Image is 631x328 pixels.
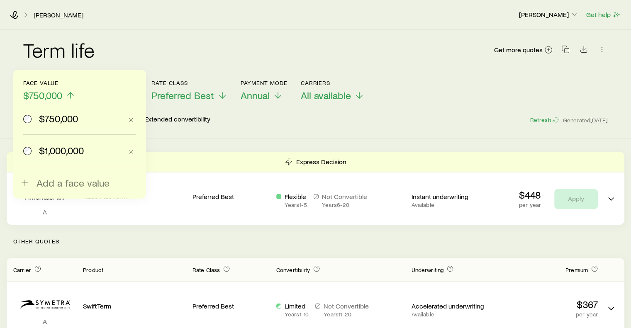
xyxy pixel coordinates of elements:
a: Download CSV [578,47,590,55]
button: Refresh [529,116,559,124]
span: Get more quotes [494,46,543,53]
span: $750,000 [23,90,62,101]
p: [PERSON_NAME] [519,10,579,19]
p: Face value [23,80,76,86]
p: Flexible [285,192,307,201]
p: Years 11 - 20 [324,311,369,318]
button: Apply [554,189,598,209]
p: $448 [519,189,541,201]
button: [PERSON_NAME] [519,10,579,20]
span: Annual [241,90,270,101]
p: A [13,317,76,326]
span: Carrier [13,266,31,273]
p: Years 1 - 10 [285,311,309,318]
p: Rate Class [151,80,227,86]
span: Product [83,266,103,273]
p: Accelerated underwriting [411,302,488,310]
p: Limited [285,302,309,310]
p: $367 [495,299,598,310]
span: [DATE] [590,117,608,124]
a: Get more quotes [494,45,553,55]
button: Rate ClassPreferred Best [151,80,227,102]
p: Available [411,311,488,318]
button: Payment ModeAnnual [241,80,287,102]
span: Convertibility [276,266,310,273]
a: [PERSON_NAME] [33,11,84,19]
p: Carriers [301,80,364,86]
p: Not Convertible [324,302,369,310]
p: Extended convertibility [144,115,210,125]
p: A [13,208,76,216]
h2: Term life [23,40,95,60]
div: Term quotes [7,152,624,225]
span: Premium [565,266,588,273]
span: Underwriting [411,266,443,273]
span: Rate Class [192,266,220,273]
span: Generated [563,117,608,124]
p: Other Quotes [7,225,624,258]
p: Preferred Best [192,192,270,201]
p: per year [519,202,541,208]
span: All available [301,90,351,101]
p: Preferred Best [192,302,270,310]
p: Years 6 - 20 [322,202,367,208]
button: Face value$750,000 [23,80,76,102]
p: Instant underwriting [411,192,488,201]
p: Not Convertible [322,192,367,201]
p: Payment Mode [241,80,287,86]
p: per year [495,311,598,318]
button: Get help [586,10,621,19]
span: Preferred Best [151,90,214,101]
button: CarriersAll available [301,80,364,102]
p: Years 1 - 5 [285,202,307,208]
p: SwiftTerm [83,302,186,310]
p: Available [411,202,488,208]
p: Express Decision [296,158,346,166]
